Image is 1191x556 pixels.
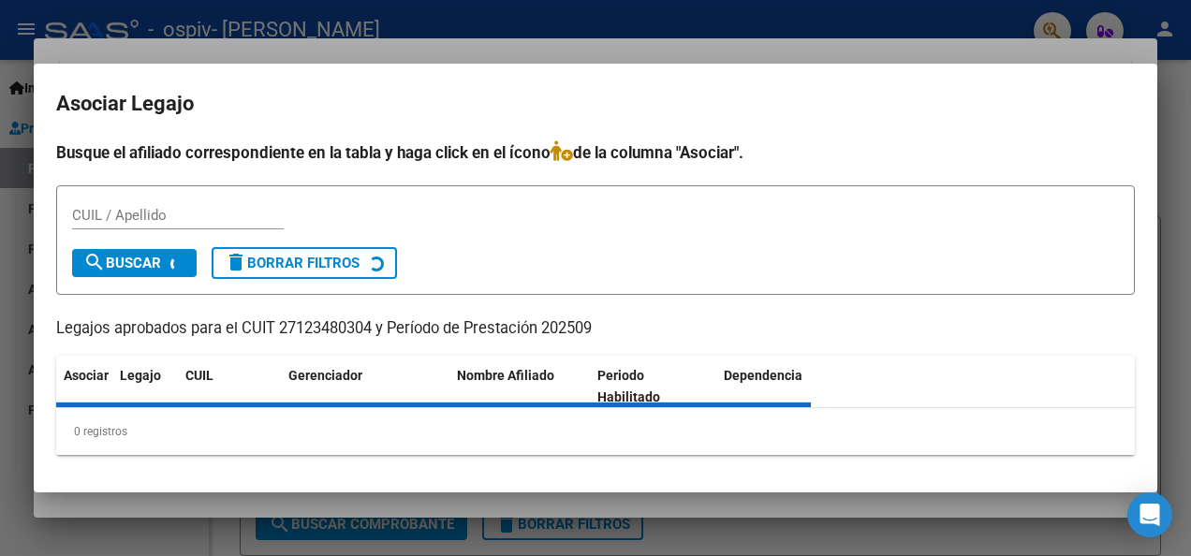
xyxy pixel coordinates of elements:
[281,356,449,417] datatable-header-cell: Gerenciador
[457,368,554,383] span: Nombre Afiliado
[597,368,660,404] span: Periodo Habilitado
[56,408,1135,455] div: 0 registros
[1127,492,1172,537] div: Open Intercom Messenger
[225,255,360,271] span: Borrar Filtros
[724,368,802,383] span: Dependencia
[72,249,197,277] button: Buscar
[56,86,1135,122] h2: Asociar Legajo
[590,356,716,417] datatable-header-cell: Periodo Habilitado
[56,140,1135,165] h4: Busque el afiliado correspondiente en la tabla y haga click en el ícono de la columna "Asociar".
[56,317,1135,341] p: Legajos aprobados para el CUIT 27123480304 y Período de Prestación 202509
[212,247,397,279] button: Borrar Filtros
[64,368,109,383] span: Asociar
[716,356,857,417] datatable-header-cell: Dependencia
[225,251,247,273] mat-icon: delete
[83,251,106,273] mat-icon: search
[178,356,281,417] datatable-header-cell: CUIL
[83,255,161,271] span: Buscar
[112,356,178,417] datatable-header-cell: Legajo
[449,356,590,417] datatable-header-cell: Nombre Afiliado
[185,368,213,383] span: CUIL
[288,368,362,383] span: Gerenciador
[56,356,112,417] datatable-header-cell: Asociar
[120,368,161,383] span: Legajo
